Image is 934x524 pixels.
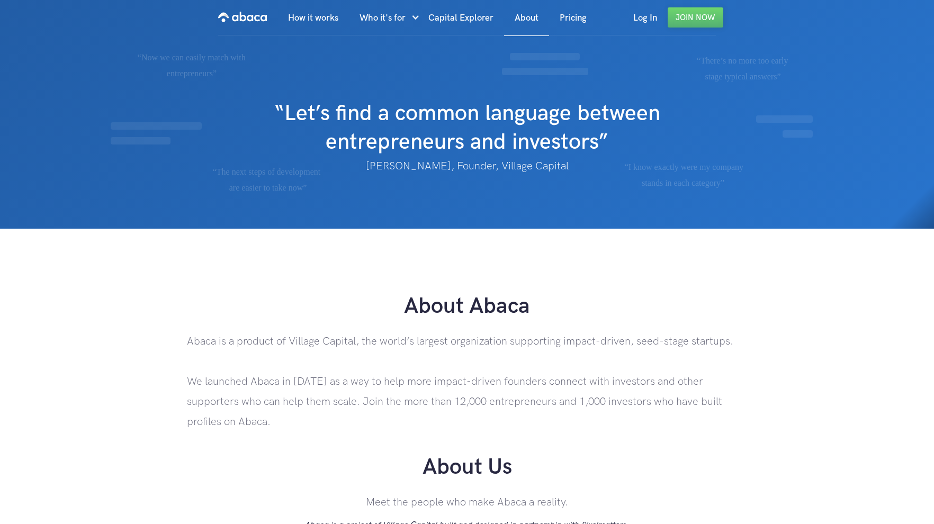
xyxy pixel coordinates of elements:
[187,492,747,512] p: Meet the people who make Abaca a reality.
[187,331,747,432] p: Abaca is a product of Village Capital, the world’s largest organization supporting impact-driven,...
[187,157,747,176] p: [PERSON_NAME], Founder, Village Capital
[218,8,267,25] img: Abaca logo
[668,7,723,28] a: Join Now
[233,89,700,157] h1: “Let’s find a common language between entrepreneurs and investors”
